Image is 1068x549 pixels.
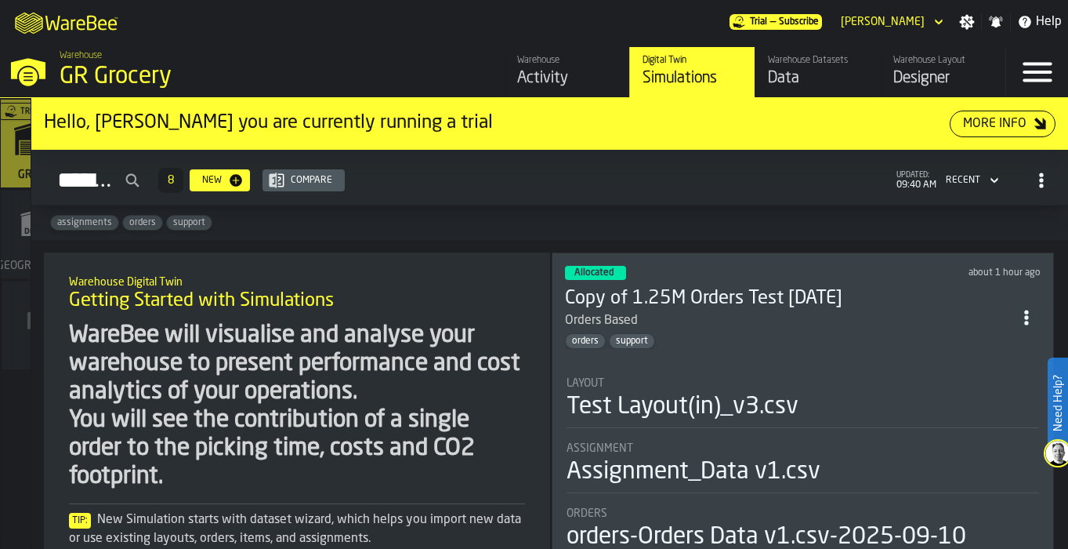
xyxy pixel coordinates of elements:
[56,265,538,322] div: title-Getting Started with Simulations
[610,336,654,347] span: support
[779,16,819,27] span: Subscribe
[982,14,1010,30] label: button-toggle-Notifications
[565,311,1013,330] div: Orders Based
[504,47,629,97] a: link-to-/wh/i/e451d98b-95f6-4604-91ff-c80219f9c36d/feed/
[69,513,91,529] span: Tip:
[60,63,483,91] div: GR Grocery
[567,393,798,421] div: Test Layout(in)_v3.csv
[643,55,742,66] div: Digital Twin
[44,111,950,136] div: Hello, [PERSON_NAME] you are currently running a trial
[567,442,1040,493] div: stat-Assignment
[567,507,1040,520] div: Title
[946,175,980,186] div: DropdownMenuValue-4
[755,47,880,97] a: link-to-/wh/i/e451d98b-95f6-4604-91ff-c80219f9c36d/data
[567,442,1040,455] div: Title
[1036,13,1062,31] span: Help
[567,458,820,486] div: Assignment_Data v1.csv
[768,67,867,89] div: Data
[574,268,614,278] span: Allocated
[834,267,1041,278] div: Updated: 9/10/2025, 8:27:25 AM Created: 9/10/2025, 8:12:50 AM
[939,171,1002,190] div: DropdownMenuValue-4
[565,311,638,330] div: Orders Based
[60,50,102,61] span: Warehouse
[20,107,41,116] span: Trial
[834,13,947,31] div: DropdownMenuValue-Sandhya Gopakumar
[123,217,162,228] span: orders
[168,175,174,186] span: 8
[566,336,605,347] span: orders
[1006,47,1068,97] label: button-toggle-Menu
[896,180,936,191] span: 09:40 AM
[841,16,925,28] div: DropdownMenuValue-Sandhya Gopakumar
[768,55,867,66] div: Warehouse Datasets
[957,115,1033,133] div: More Info
[567,377,1040,428] div: stat-Layout
[750,16,767,27] span: Trial
[31,150,1068,205] h2: button-Simulations
[880,47,1005,97] a: link-to-/wh/i/e451d98b-95f6-4604-91ff-c80219f9c36d/designer
[893,55,993,66] div: Warehouse Layout
[770,16,776,27] span: —
[643,67,742,89] div: Simulations
[69,322,525,491] div: WareBee will visualise and analyse your warehouse to present performance and cost analytics of yo...
[517,55,617,66] div: Warehouse
[567,377,1040,390] div: Title
[69,289,334,314] span: Getting Started with Simulations
[1,100,89,191] a: link-to-/wh/i/e451d98b-95f6-4604-91ff-c80219f9c36d/simulations
[567,442,633,455] span: Assignment
[2,282,87,373] a: link-to-/wh/new
[262,169,345,191] button: button-Compare
[69,273,525,289] h2: Sub Title
[953,14,981,30] label: button-toggle-Settings
[284,175,339,186] div: Compare
[629,47,755,97] a: link-to-/wh/i/e451d98b-95f6-4604-91ff-c80219f9c36d/simulations
[196,175,228,186] div: New
[565,286,1013,311] h3: Copy of 1.25M Orders Test [DATE]
[31,98,1068,150] div: ItemListCard-
[190,169,250,191] button: button-New
[567,377,604,390] span: Layout
[893,67,993,89] div: Designer
[565,266,626,280] div: status-3 2
[1,191,89,282] a: link-to-/wh/i/16932755-72b9-4ea4-9c69-3f1f3a500823/simulations
[565,286,1013,311] div: Copy of 1.25M Orders Test 2025-09-10
[896,171,936,180] span: updated:
[167,217,212,228] span: support
[152,168,190,193] div: ButtonLoadMore-Load More-Prev-First-Last
[729,14,822,30] div: Menu Subscription
[729,14,822,30] a: link-to-/wh/i/e451d98b-95f6-4604-91ff-c80219f9c36d/pricing/
[1011,13,1068,31] label: button-toggle-Help
[51,217,118,228] span: assignments
[517,67,617,89] div: Activity
[950,111,1055,137] button: button-More Info
[567,507,607,520] span: Orders
[69,511,525,548] div: New Simulation starts with dataset wizard, which helps you import new data or use existing layout...
[1049,359,1066,447] label: Need Help?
